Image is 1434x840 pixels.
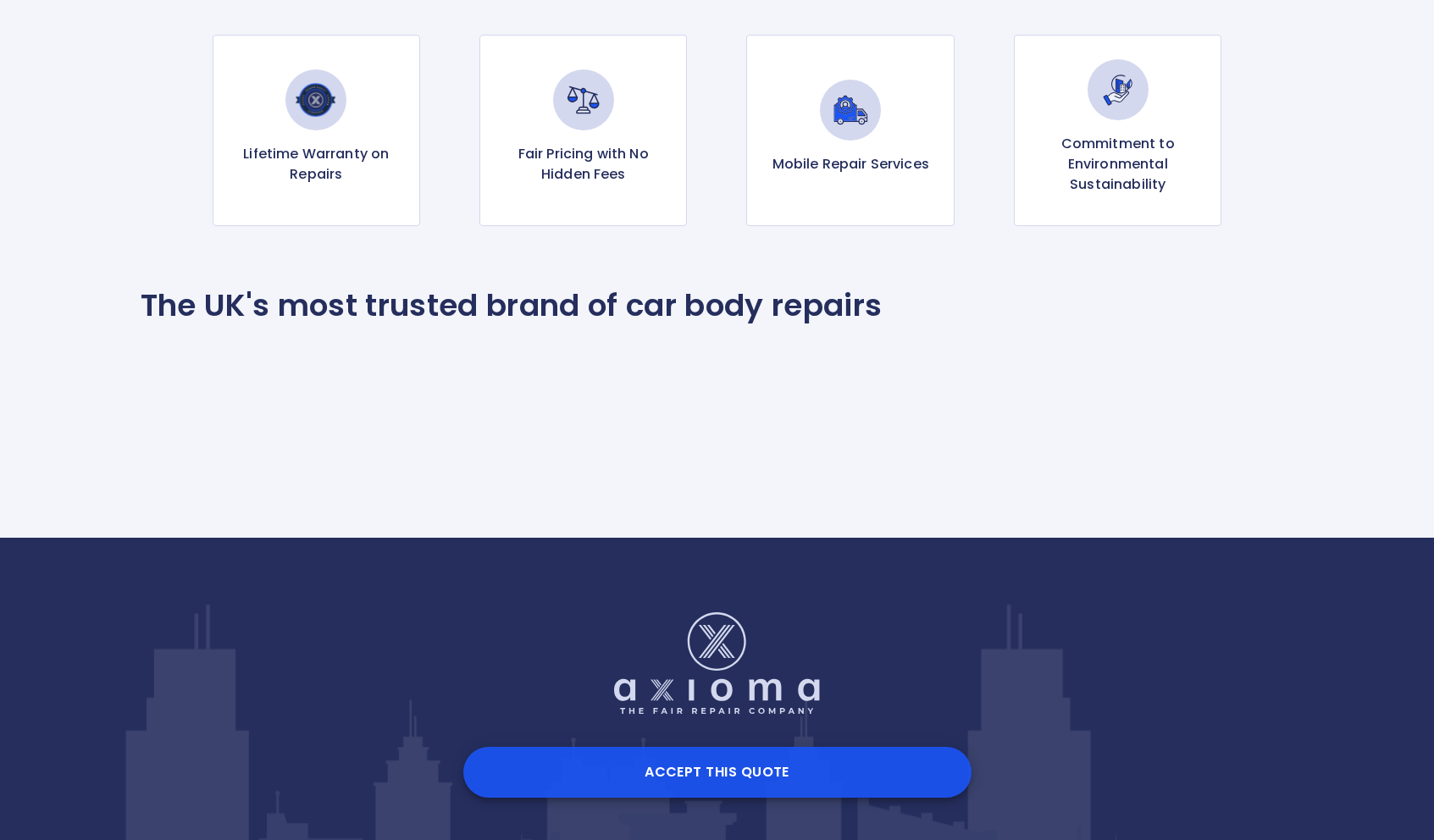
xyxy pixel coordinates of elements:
button: Accept this Quote [463,747,972,798]
img: Logo [614,612,820,714]
img: Mobile Repair Services [820,80,881,141]
iframe: Customer reviews powered by Trustpilot [141,351,1294,470]
p: The UK's most trusted brand of car body repairs [141,287,883,324]
p: Commitment to Environmental Sustainability [1028,134,1207,195]
p: Lifetime Warranty on Repairs [227,144,406,185]
img: Commitment to Environmental Sustainability [1088,59,1149,120]
p: Mobile Repair Services [772,154,929,174]
img: Lifetime Warranty on Repairs [285,69,346,130]
img: Fair Pricing with No Hidden Fees [553,69,614,130]
p: Fair Pricing with No Hidden Fees [494,144,673,185]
